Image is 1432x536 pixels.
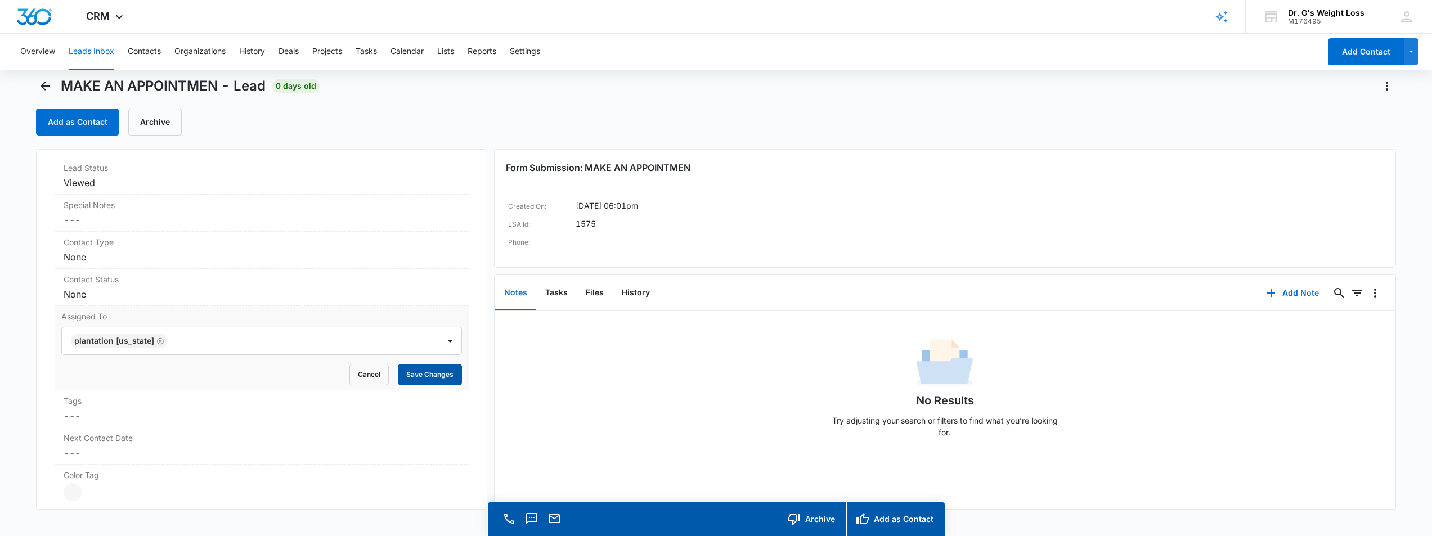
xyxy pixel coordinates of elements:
[437,34,454,70] button: Lists
[86,10,110,22] span: CRM
[501,511,517,526] button: Call
[546,517,562,527] a: Email
[61,78,266,94] span: MAKE AN APPOINTMEN - Lead
[506,161,1385,174] h3: Form Submission: MAKE AN APPOINTMEN
[546,511,562,526] button: Email
[916,392,974,409] h1: No Results
[1366,284,1384,302] button: Overflow Menu
[508,236,576,249] dt: Phone:
[349,364,389,385] button: Cancel
[174,34,226,70] button: Organizations
[64,213,460,227] dd: ---
[154,337,164,345] div: Remove Plantation Florida
[64,199,460,211] label: Special Notes
[64,432,460,444] label: Next Contact Date
[55,232,469,269] div: Contact TypeNone
[64,287,460,301] dd: None
[128,109,182,136] button: Archive
[55,269,469,306] div: Contact StatusNone
[64,409,460,422] dd: ---
[128,34,161,70] button: Contacts
[917,336,973,392] img: No Data
[272,79,320,93] span: 0 days old
[1288,8,1364,17] div: account name
[468,34,496,70] button: Reports
[524,511,540,526] button: Text
[20,34,55,70] button: Overview
[778,502,846,536] button: Archive
[510,34,540,70] button: Settings
[279,34,299,70] button: Deals
[577,276,613,310] button: Files
[64,469,460,481] label: Color Tag
[398,364,462,385] button: Save Changes
[1330,284,1348,302] button: Search...
[576,218,596,231] dd: 1575
[846,502,945,536] button: Add as Contact
[508,200,576,213] dt: Created On:
[55,195,469,232] div: Special Notes---
[827,415,1063,438] p: Try adjusting your search or filters to find what you’re looking for.
[508,218,576,231] dt: LSA Id:
[1378,77,1396,95] button: Actions
[55,390,469,427] div: Tags---
[64,395,460,407] label: Tags
[1288,17,1364,25] div: account id
[64,250,460,264] dd: None
[1255,280,1330,307] button: Add Note
[36,109,119,136] button: Add as Contact
[312,34,342,70] button: Projects
[64,446,460,460] dd: ---
[239,34,265,70] button: History
[36,77,54,95] button: Back
[64,176,460,190] dd: Viewed
[1348,284,1366,302] button: Filters
[64,236,460,248] label: Contact Type
[55,157,469,195] div: Lead StatusViewed
[61,310,462,322] label: Assigned To
[55,427,469,465] div: Next Contact Date---
[74,337,154,345] div: Plantation [US_STATE]
[524,517,540,527] a: Text
[64,273,460,285] label: Contact Status
[69,34,114,70] button: Leads Inbox
[536,276,577,310] button: Tasks
[1328,38,1404,65] button: Add Contact
[64,162,460,174] dt: Lead Status
[495,276,536,310] button: Notes
[356,34,377,70] button: Tasks
[390,34,424,70] button: Calendar
[576,200,638,213] dd: [DATE] 06:01pm
[613,276,659,310] button: History
[501,517,517,527] a: Call
[55,465,469,506] div: Color Tag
